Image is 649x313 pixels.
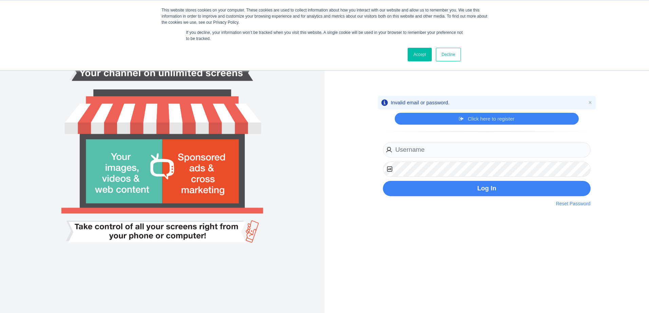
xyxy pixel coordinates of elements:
[459,116,514,122] a: Click here to register
[587,99,593,106] button: Close
[186,29,463,42] p: If you decline, your information won’t be tracked when you visit this website. A single cookie wi...
[408,48,432,61] a: Accept
[383,181,590,196] button: Log In
[391,99,449,106] div: Invalid email or password.
[162,7,487,25] div: This website stores cookies on your computer. These cookies are used to collect information about...
[556,200,591,207] a: Reset Password
[38,18,287,295] img: Smart tv login
[383,142,590,158] input: Username
[436,48,461,61] a: Decline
